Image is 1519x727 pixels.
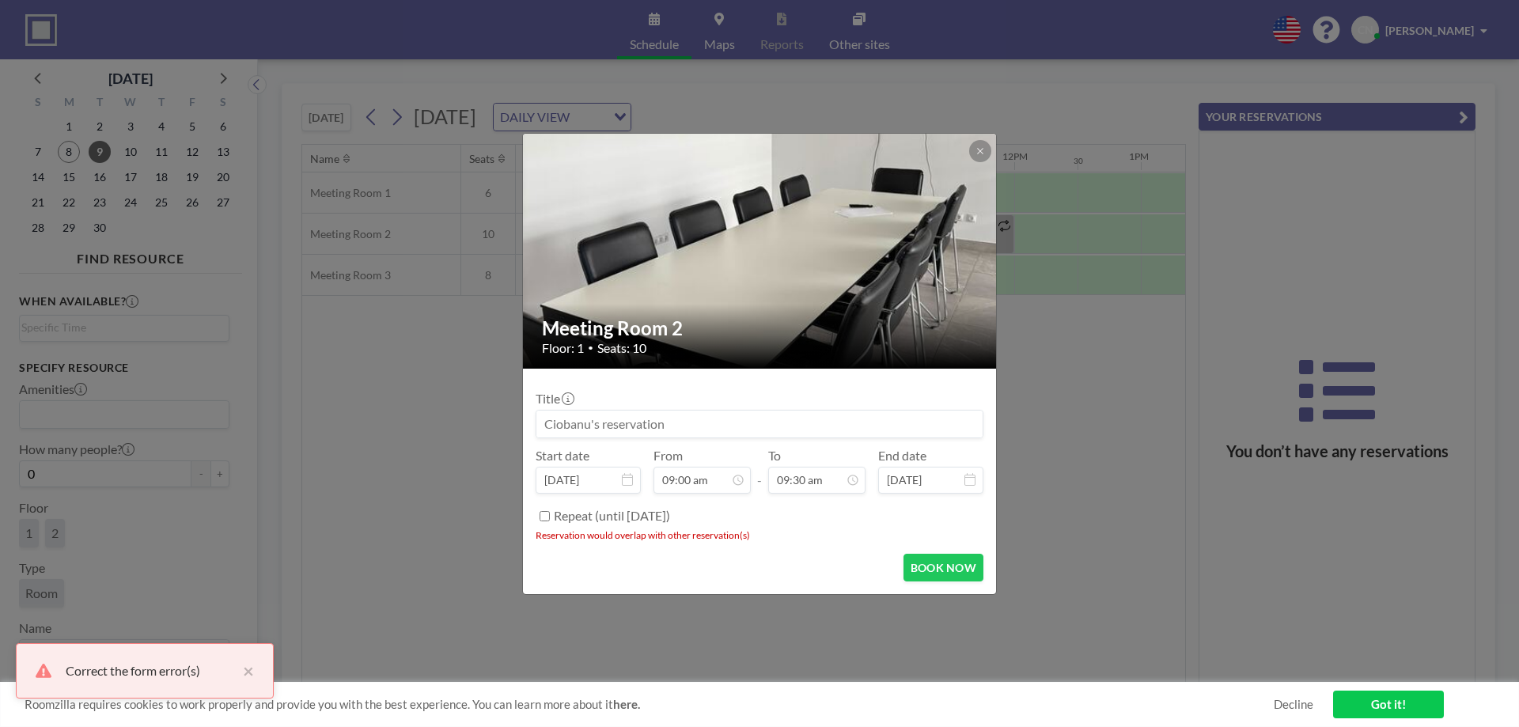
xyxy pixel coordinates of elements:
label: From [653,448,683,464]
a: here. [613,697,640,711]
h2: Meeting Room 2 [542,316,979,340]
li: Reservation would overlap with other reservation(s) [536,529,983,541]
a: Got it! [1333,691,1444,718]
input: Ciobanu's reservation [536,411,983,437]
span: • [588,342,593,354]
button: close [235,661,254,680]
label: Start date [536,448,589,464]
label: To [768,448,781,464]
div: Correct the form error(s) [66,661,235,680]
label: Title [536,391,573,407]
a: Decline [1274,697,1313,712]
button: BOOK NOW [903,554,983,581]
span: Seats: 10 [597,340,646,356]
span: Floor: 1 [542,340,584,356]
span: - [757,453,762,488]
span: Roomzilla requires cookies to work properly and provide you with the best experience. You can lea... [25,697,1274,712]
label: Repeat (until [DATE]) [554,508,670,524]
